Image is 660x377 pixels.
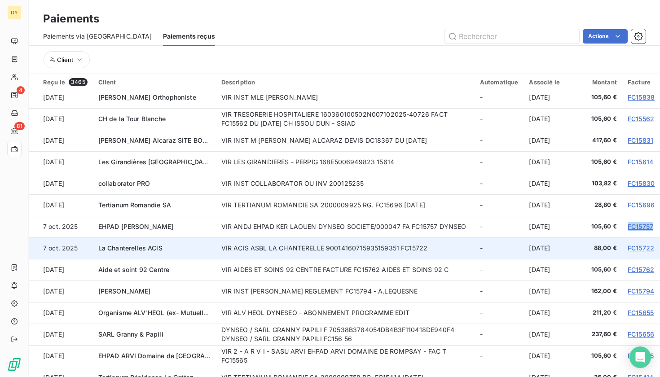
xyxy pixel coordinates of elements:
a: FC15696 [628,201,655,209]
td: DYNSEO / SARL GRANNY PAPILI F 70538B3784054DB4B3F110418DE940F4 DYNSEO / SARL GRANNY PAPILI FC156 56 [216,324,475,345]
span: SARL Granny & Papili [98,330,163,338]
td: VIR TERTIANUM ROMANDIE SA 2000009925 RG. FC15696 [DATE] [216,194,475,216]
td: - [475,130,524,151]
td: - [475,237,524,259]
div: Montant [581,79,617,86]
span: 3465 [69,78,88,86]
h3: Paiements [43,11,99,27]
td: [DATE] [524,259,576,281]
a: FC15757 [628,223,653,230]
a: FC15831 [628,136,653,144]
td: [DATE] [29,151,93,173]
td: - [475,151,524,173]
a: FC15562 [628,115,654,123]
td: VIR INST [PERSON_NAME] REGLEMENT FC15794 - A.LEQUESNE [216,281,475,302]
td: - [475,324,524,345]
a: FC15656 [628,330,654,338]
td: - [475,345,524,367]
td: 7 oct. 2025 [29,237,93,259]
a: FC15565 [628,352,654,359]
td: - [475,281,524,302]
td: - [475,108,524,130]
td: [DATE] [29,259,93,281]
td: [DATE] [29,108,93,130]
a: FC15794 [628,287,654,295]
td: VIR TRESORERIE HOSPITALIERE 160360100502N007102025-40726 FACT FC15562 DU [DATE] CH ISSOU DUN - SSIAD [216,108,475,130]
a: FC15762 [628,266,654,273]
span: 105,60 € [581,222,617,231]
span: La Chanterelles ACIS [98,244,163,252]
td: - [475,259,524,281]
span: 103,82 € [581,179,617,188]
td: VIR INST COLLABORATOR OU INV 200125235 [216,173,475,194]
td: - [475,302,524,324]
span: [PERSON_NAME] [98,287,151,295]
td: [DATE] [29,194,93,216]
span: collaborator PRO [98,180,150,187]
td: 7 oct. 2025 [29,216,93,237]
span: [PERSON_NAME] Alcaraz SITE BOOK [98,136,212,144]
span: Paiements via [GEOGRAPHIC_DATA] [43,32,152,41]
td: VIR LES GIRANDIERES - PERPIG 168E5006949823 15614 [216,151,475,173]
div: Associé le [529,79,570,86]
td: - [475,87,524,108]
div: Description [221,79,469,86]
span: 417,60 € [581,136,617,145]
span: 81 [14,122,25,130]
td: - [475,216,524,237]
div: Client [98,79,211,86]
span: EHPAD ARVI Domaine de [GEOGRAPHIC_DATA] [98,352,241,359]
td: VIR INST MLE [PERSON_NAME] [216,87,475,108]
span: Client [57,56,73,63]
td: VIR INST M [PERSON_NAME] ALCARAZ DEVIS DC18367 DU [DATE] [216,130,475,151]
span: 237,60 € [581,330,617,339]
td: [DATE] [524,108,576,130]
a: FC15614 [628,158,653,166]
td: [DATE] [29,87,93,108]
span: 105,60 € [581,351,617,360]
span: CH de la Tour Blanche [98,115,166,123]
div: DY [7,5,22,20]
td: - [475,173,524,194]
td: [DATE] [524,87,576,108]
img: Logo LeanPay [7,357,22,372]
td: [DATE] [29,324,93,345]
td: [DATE] [524,130,576,151]
td: [DATE] [524,324,576,345]
a: FC15655 [628,309,654,316]
span: 211,20 € [581,308,617,317]
td: [DATE] [524,194,576,216]
span: [PERSON_NAME] Orthophoniste [98,93,196,101]
span: 162,00 € [581,287,617,296]
span: 105,60 € [581,114,617,123]
td: [DATE] [524,216,576,237]
td: VIR AIDES ET SOINS 92 CENTRE FACTURE FC15762 AIDES ET SOINS 92 C [216,259,475,281]
div: Open Intercom Messenger [629,346,651,368]
span: Les Girandières [GEOGRAPHIC_DATA] [98,158,213,166]
td: [DATE] [29,281,93,302]
span: 105,60 € [581,265,617,274]
div: Reçu le [43,78,88,86]
span: 4 [17,86,25,94]
td: [DATE] [29,173,93,194]
a: FC15838 [628,93,655,101]
button: Actions [583,29,628,44]
td: [DATE] [29,302,93,324]
button: Client [44,51,90,68]
td: [DATE] [524,237,576,259]
td: [DATE] [29,130,93,151]
td: [DATE] [524,302,576,324]
input: Rechercher [444,29,579,44]
td: VIR 2 - A R V I - SASU ARVI EHPAD ARVI DOMAINE DE ROMPSAY - FAC T FC15565 [216,345,475,367]
span: 105,60 € [581,158,617,167]
td: - [475,194,524,216]
span: Organisme ALV'HEOL (ex- Mutuelles de [GEOGRAPHIC_DATA]) [98,309,290,316]
td: VIR ACIS ASBL LA CHANTERELLE 90014160715935159351 FC15722 [216,237,475,259]
div: Automatique [480,79,519,86]
span: 28,80 € [581,201,617,210]
td: [DATE] [524,151,576,173]
a: FC15830 [628,180,655,187]
span: 88,00 € [581,244,617,253]
td: VIR ANDJ EHPAD KER LAOUEN DYNSEO SOCIETE/000047 FA FC15757 DYNSEO [216,216,475,237]
td: [DATE] [524,345,576,367]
